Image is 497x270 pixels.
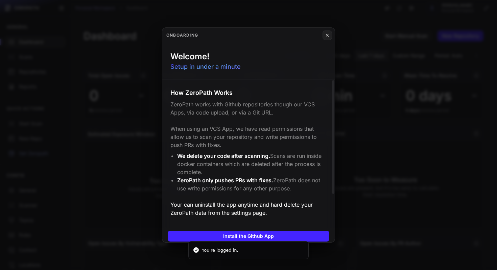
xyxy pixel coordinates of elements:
[170,62,241,71] p: Setup in under a minute
[177,152,327,176] li: Scans are run inside docker containers which are deleted after the process is complete.
[202,247,238,254] div: You're logged in.
[177,177,273,184] span: ZeroPath only pushes PRs with fixes.
[177,152,270,159] span: We delete your code after scanning.
[170,88,233,98] h3: How ZeroPath Works
[168,231,329,242] button: Install the Github App
[170,51,210,62] h1: Welcome!
[166,33,198,38] h4: Onboarding
[170,100,327,149] p: ZeroPath works with Github repositories though our VCS Apps, via code upload, or via a Git URL. W...
[177,176,327,192] li: ZeroPath does not use write permissions for any other purpose.
[170,201,327,217] p: Your can uninstall the app anytime and hard delete your ZeroPath data from the settings page.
